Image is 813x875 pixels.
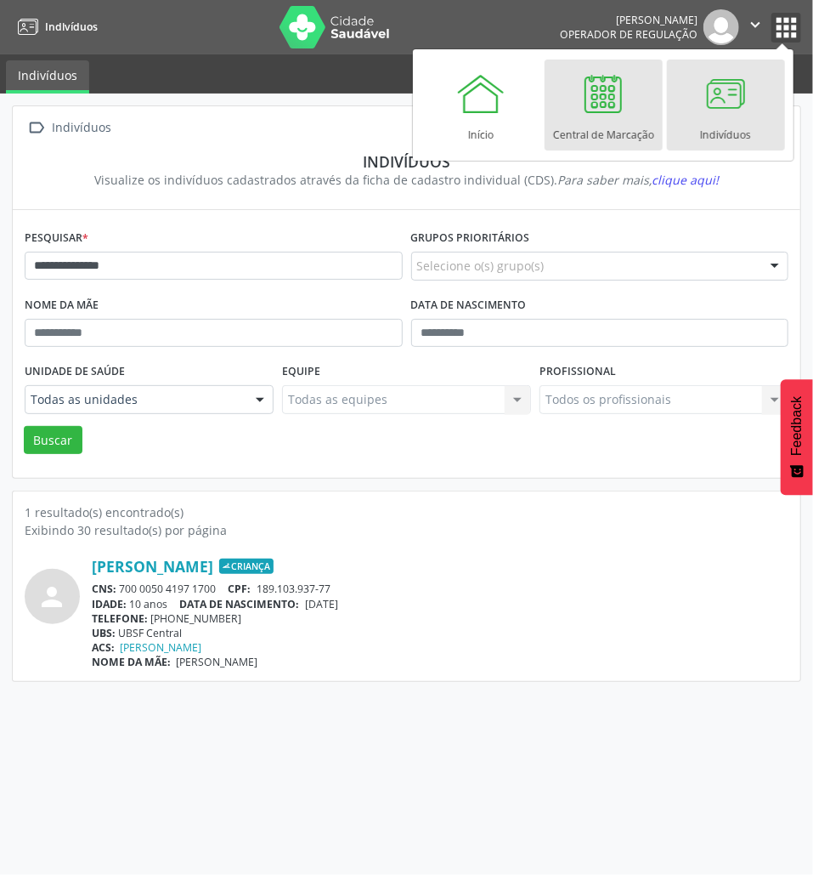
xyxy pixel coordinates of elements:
[92,626,788,640] div: UBSF Central
[25,521,788,539] div: Exibindo 30 resultado(s) por página
[257,582,330,596] span: 189.103.937-77
[92,611,788,626] div: [PHONE_NUMBER]
[49,116,115,140] div: Indivíduos
[411,225,530,252] label: Grupos prioritários
[746,15,765,34] i: 
[92,626,116,640] span: UBS:
[219,559,274,574] span: Criança
[177,655,258,669] span: [PERSON_NAME]
[92,582,788,596] div: 700 0050 4197 1700
[180,597,300,611] span: DATA DE NASCIMENTO:
[92,640,115,655] span: ACS:
[92,582,116,596] span: CNS:
[25,225,88,252] label: Pesquisar
[557,172,719,188] i: Para saber mais,
[789,396,805,456] span: Feedback
[229,582,251,596] span: CPF:
[6,60,89,94] a: Indivíduos
[25,359,125,385] label: Unidade de saúde
[739,9,771,45] button: 
[305,597,338,611] span: [DATE]
[771,13,801,43] button: apps
[31,391,239,408] span: Todas as unidades
[560,13,697,27] div: [PERSON_NAME]
[417,257,545,275] span: Selecione o(s) grupo(s)
[24,426,82,455] button: Buscar
[781,379,813,495] button: Feedback - Mostrar pesquisa
[92,597,788,611] div: 10 anos
[45,20,98,34] span: Indivíduos
[12,13,98,41] a: Indivíduos
[121,640,202,655] a: [PERSON_NAME]
[422,60,540,151] a: Início
[92,611,148,626] span: TELEFONE:
[411,293,527,319] label: Data de nascimento
[25,116,115,140] a:  Indivíduos
[545,60,663,151] a: Central de Marcação
[25,503,788,521] div: 1 resultado(s) encontrado(s)
[703,9,739,45] img: img
[282,359,320,385] label: Equipe
[667,60,785,151] a: Indivíduos
[25,293,99,319] label: Nome da mãe
[25,116,49,140] i: 
[37,582,68,612] i: person
[539,359,616,385] label: Profissional
[37,152,776,171] div: Indivíduos
[652,172,719,188] span: clique aqui!
[37,171,776,189] div: Visualize os indivíduos cadastrados através da ficha de cadastro individual (CDS).
[92,597,127,611] span: IDADE:
[560,27,697,42] span: Operador de regulação
[92,557,213,576] a: [PERSON_NAME]
[92,655,171,669] span: NOME DA MÃE:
